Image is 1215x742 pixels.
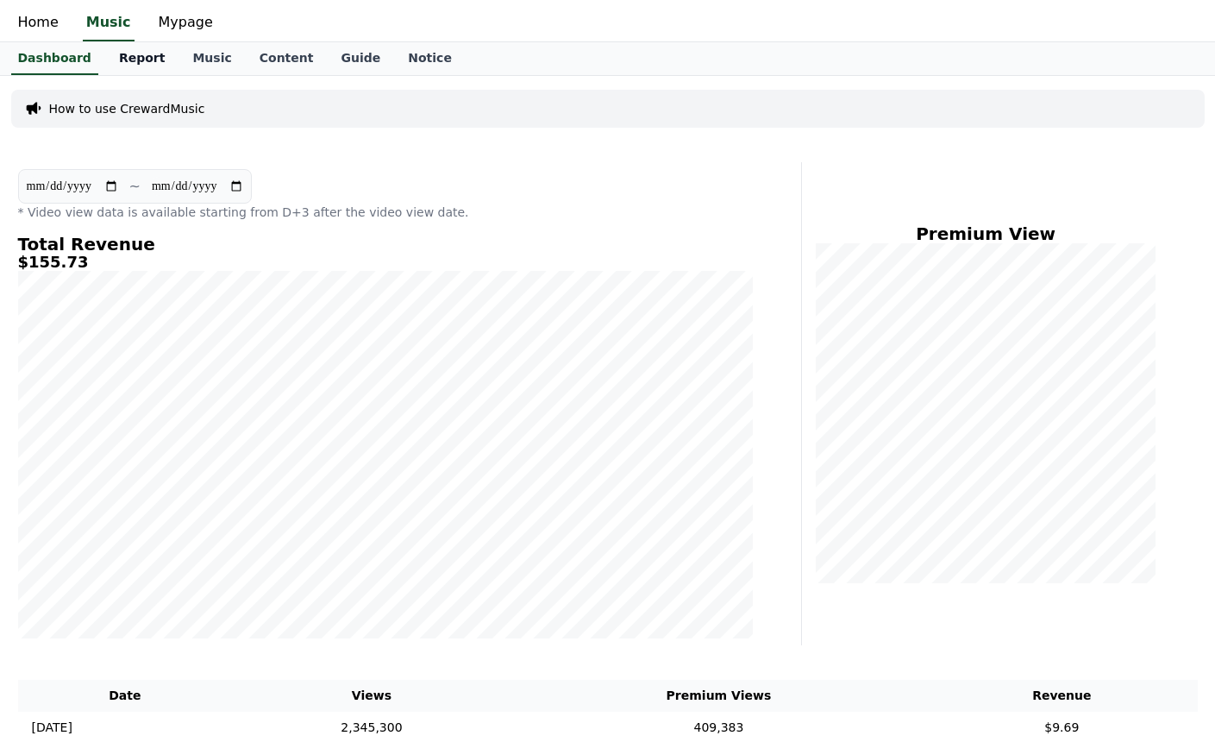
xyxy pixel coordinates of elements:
[32,719,72,737] p: [DATE]
[18,680,233,712] th: Date
[232,680,511,712] th: Views
[394,42,466,75] a: Notice
[511,680,926,712] th: Premium Views
[129,176,141,197] p: ~
[83,5,135,41] a: Music
[816,224,1156,243] h4: Premium View
[49,100,205,117] a: How to use CrewardMusic
[11,42,98,75] a: Dashboard
[246,42,328,75] a: Content
[178,42,245,75] a: Music
[18,254,753,271] h5: $155.73
[145,5,227,41] a: Mypage
[18,204,753,221] p: * Video view data is available starting from D+3 after the video view date.
[327,42,394,75] a: Guide
[105,42,179,75] a: Report
[18,235,753,254] h4: Total Revenue
[926,680,1197,712] th: Revenue
[4,5,72,41] a: Home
